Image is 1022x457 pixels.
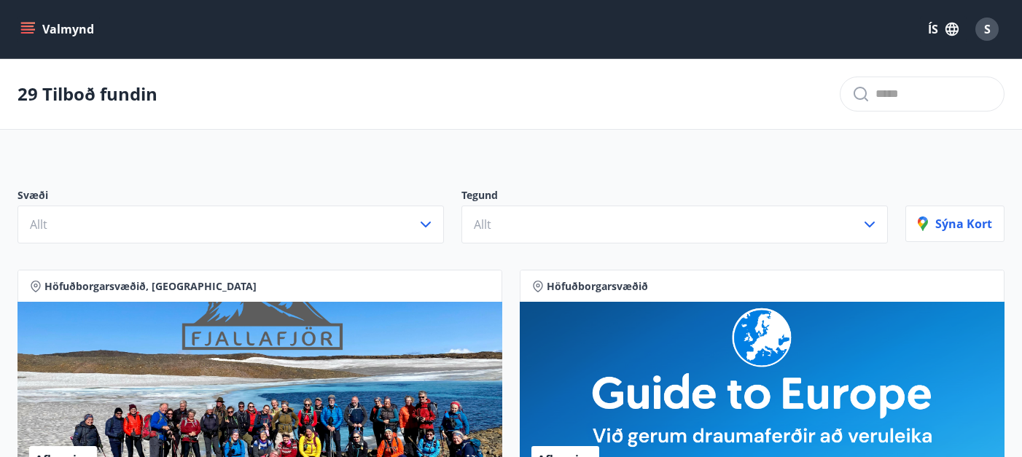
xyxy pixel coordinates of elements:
[474,216,491,233] span: Allt
[905,206,1005,242] button: Sýna kort
[17,206,444,243] button: Allt
[44,279,257,294] span: Höfuðborgarsvæðið, [GEOGRAPHIC_DATA]
[461,188,888,206] p: Tegund
[17,82,157,106] p: 29 Tilboð fundin
[984,21,991,37] span: S
[547,279,648,294] span: Höfuðborgarsvæðið
[970,12,1005,47] button: S
[17,16,100,42] button: menu
[461,206,888,243] button: Allt
[918,216,992,232] p: Sýna kort
[920,16,967,42] button: ÍS
[17,188,444,206] p: Svæði
[30,216,47,233] span: Allt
